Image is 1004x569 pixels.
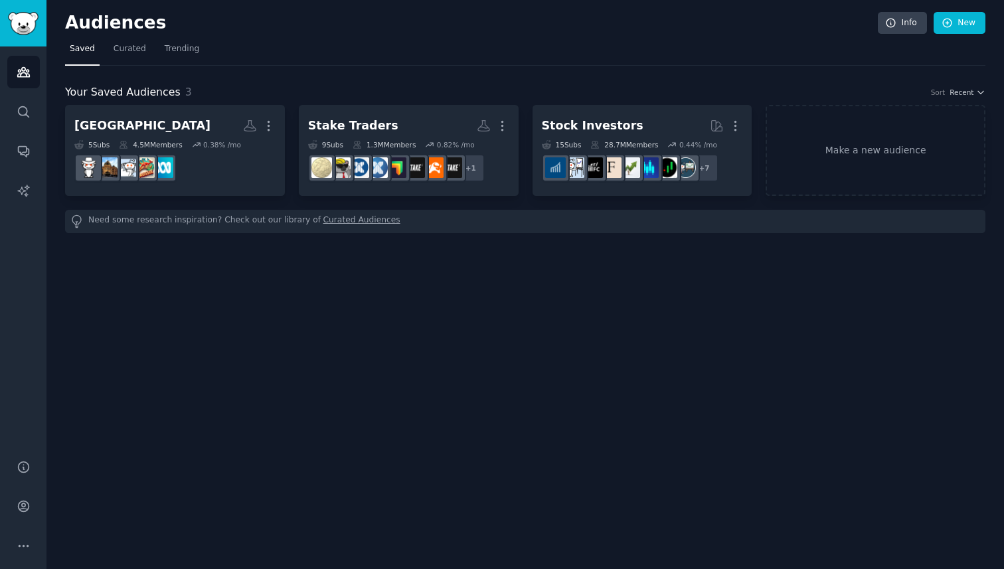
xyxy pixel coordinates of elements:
[165,43,199,55] span: Trending
[582,157,603,178] img: FinancialCareers
[620,157,640,178] img: investing
[308,118,398,134] div: Stake Traders
[564,157,584,178] img: options
[153,157,173,178] img: ABCaus
[542,140,582,149] div: 15 Sub s
[65,210,985,233] div: Need some research inspiration? Check out our library of
[675,157,696,178] img: stocks
[766,105,985,196] a: Make a new audience
[934,12,985,35] a: New
[97,157,118,178] img: melbourne
[114,43,146,55] span: Curated
[657,157,677,178] img: Daytrading
[330,157,351,178] img: ASX_Bets
[78,157,99,178] img: australia
[134,157,155,178] img: aussie
[65,84,181,101] span: Your Saved Audiences
[442,157,462,178] img: StakeNZStockTraders
[950,88,985,97] button: Recent
[203,140,241,149] div: 0.38 % /mo
[367,157,388,178] img: ASX
[116,157,136,178] img: sydney
[542,118,643,134] div: Stock Investors
[299,105,519,196] a: Stake Traders9Subs1.3MMembers0.82% /mo+1StakeNZStockTradersmoomoo_officialStakeStockTradersRaizAU...
[65,39,100,66] a: Saved
[160,39,204,66] a: Trending
[65,105,285,196] a: [GEOGRAPHIC_DATA]5Subs4.5MMembers0.38% /moABCausaussiesydneymelbourneaustralia
[950,88,973,97] span: Recent
[931,88,946,97] div: Sort
[878,12,927,35] a: Info
[404,157,425,178] img: StakeStockTraders
[70,43,95,55] span: Saved
[349,157,369,178] img: ausstocks
[691,154,718,182] div: + 7
[65,13,878,34] h2: Audiences
[423,157,444,178] img: moomoo_official
[386,157,406,178] img: RaizAU
[533,105,752,196] a: Stock Investors15Subs28.7MMembers0.44% /mo+7stocksDaytradingStockMarketinvestingfinanceFinancialC...
[323,214,400,228] a: Curated Audiences
[308,140,343,149] div: 9 Sub s
[638,157,659,178] img: StockMarket
[679,140,717,149] div: 0.44 % /mo
[74,140,110,149] div: 5 Sub s
[353,140,416,149] div: 1.3M Members
[8,12,39,35] img: GummySearch logo
[74,118,210,134] div: [GEOGRAPHIC_DATA]
[437,140,475,149] div: 0.82 % /mo
[545,157,566,178] img: dividends
[119,140,182,149] div: 4.5M Members
[185,86,192,98] span: 3
[109,39,151,66] a: Curated
[590,140,658,149] div: 28.7M Members
[457,154,485,182] div: + 1
[601,157,622,178] img: finance
[311,157,332,178] img: AusFinance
